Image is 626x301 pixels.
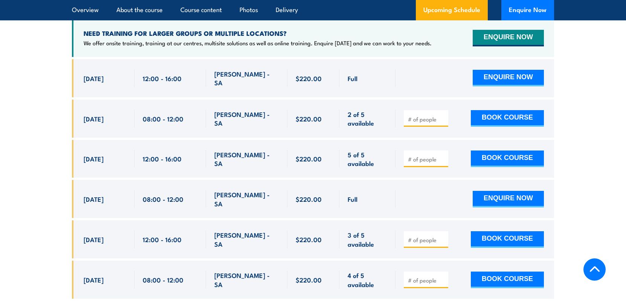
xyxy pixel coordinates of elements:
span: [DATE] [84,275,104,284]
span: 2 of 5 available [348,110,387,127]
span: Full [348,74,357,83]
span: [DATE] [84,195,104,203]
span: 12:00 - 16:00 [143,74,182,83]
span: [PERSON_NAME] - SA [214,110,279,127]
span: 12:00 - 16:00 [143,154,182,163]
p: We offer onsite training, training at our centres, multisite solutions as well as online training... [84,39,432,47]
span: [DATE] [84,74,104,83]
input: # of people [408,155,446,163]
span: 08:00 - 12:00 [143,114,183,123]
span: [DATE] [84,154,104,163]
span: [PERSON_NAME] - SA [214,69,279,87]
span: 3 of 5 available [348,230,387,248]
span: $220.00 [296,114,322,123]
button: ENQUIRE NOW [473,30,544,46]
span: 08:00 - 12:00 [143,275,183,284]
span: $220.00 [296,154,322,163]
button: ENQUIRE NOW [473,191,544,207]
span: 5 of 5 available [348,150,387,168]
button: BOOK COURSE [471,150,544,167]
input: # of people [408,236,446,244]
h4: NEED TRAINING FOR LARGER GROUPS OR MULTIPLE LOCATIONS? [84,29,432,37]
button: BOOK COURSE [471,231,544,248]
span: 4 of 5 available [348,271,387,289]
input: # of people [408,276,446,284]
button: BOOK COURSE [471,272,544,288]
span: [PERSON_NAME] - SA [214,230,279,248]
span: [PERSON_NAME] - SA [214,150,279,168]
span: [PERSON_NAME] - SA [214,271,279,289]
span: 12:00 - 16:00 [143,235,182,244]
input: # of people [408,115,446,123]
button: BOOK COURSE [471,110,544,127]
span: 08:00 - 12:00 [143,195,183,203]
span: [PERSON_NAME] - SA [214,190,279,208]
span: [DATE] [84,114,104,123]
span: $220.00 [296,275,322,284]
span: $220.00 [296,74,322,83]
span: [DATE] [84,235,104,244]
span: $220.00 [296,235,322,244]
span: Full [348,195,357,203]
span: $220.00 [296,195,322,203]
button: ENQUIRE NOW [473,70,544,86]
